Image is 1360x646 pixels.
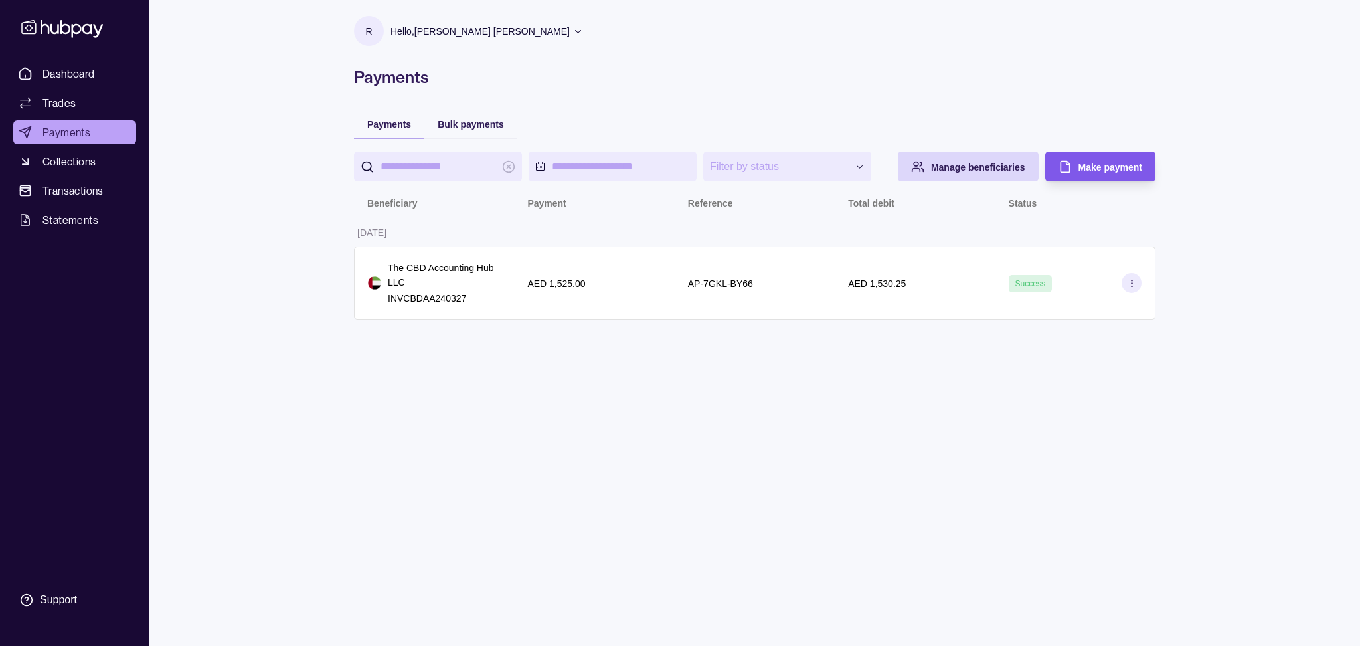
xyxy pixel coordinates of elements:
[1015,279,1045,288] span: Success
[13,179,136,203] a: Transactions
[13,62,136,86] a: Dashboard
[367,119,411,130] span: Payments
[388,291,501,306] p: INVCBDAA240327
[13,91,136,115] a: Trades
[42,66,95,82] span: Dashboard
[354,66,1155,88] h1: Payments
[367,198,417,209] p: Beneficiary
[13,586,136,614] a: Support
[527,278,585,289] p: AED 1,525.00
[381,152,495,181] input: search
[898,152,1039,181] button: Manage beneficiaries
[388,261,501,290] p: The CBD Accounting Hub LLC
[1009,198,1037,209] p: Status
[390,24,570,39] p: Hello, [PERSON_NAME] [PERSON_NAME]
[1045,152,1155,181] button: Make payment
[42,212,98,228] span: Statements
[42,183,104,199] span: Transactions
[1078,162,1142,173] span: Make payment
[42,154,96,169] span: Collections
[688,278,753,289] p: AP-7GKL-BY66
[365,24,372,39] p: R
[848,198,894,209] p: Total debit
[40,593,77,607] div: Support
[527,198,566,209] p: Payment
[13,120,136,144] a: Payments
[13,208,136,232] a: Statements
[438,119,504,130] span: Bulk payments
[42,95,76,111] span: Trades
[13,150,136,173] a: Collections
[931,162,1025,173] span: Manage beneficiaries
[42,124,90,140] span: Payments
[368,276,381,290] img: ae
[848,278,906,289] p: AED 1,530.25
[688,198,733,209] p: Reference
[357,227,386,238] p: [DATE]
